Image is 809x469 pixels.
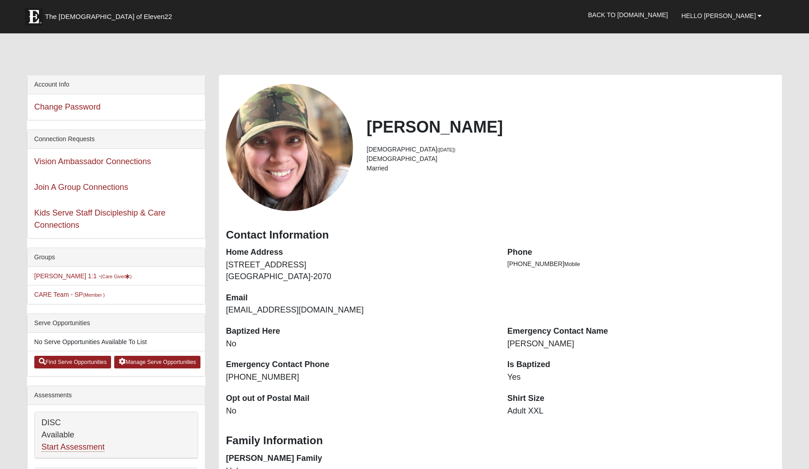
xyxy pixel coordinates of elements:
dd: No [226,338,493,350]
small: (Member ) [83,292,105,298]
dt: [PERSON_NAME] Family [226,453,493,464]
small: (Care Giver ) [101,274,132,279]
div: Assessments [28,386,205,405]
dd: [PHONE_NUMBER] [226,372,493,383]
a: The [DEMOGRAPHIC_DATA] of Eleven22 [20,3,201,26]
a: View Fullsize Photo [226,84,353,211]
div: Connection Requests [28,130,205,149]
dd: Yes [507,372,775,383]
a: Hello [PERSON_NAME] [674,5,768,27]
li: [DEMOGRAPHIC_DATA] [367,145,775,154]
img: Eleven22 logo [25,8,43,26]
span: Hello [PERSON_NAME] [681,12,756,19]
dt: Phone [507,247,775,258]
li: Married [367,164,775,173]
dt: Emergency Contact Phone [226,359,493,371]
a: Find Serve Opportunities [34,356,112,368]
dt: Baptized Here [226,326,493,337]
dt: Shirt Size [507,393,775,405]
dt: Emergency Contact Name [507,326,775,337]
a: Join A Group Connections [34,183,128,192]
div: Serve Opportunities [28,314,205,333]
a: Change Password [34,102,101,111]
dd: [STREET_ADDRESS] [GEOGRAPHIC_DATA]-2070 [226,259,493,282]
a: Manage Serve Opportunities [114,356,200,368]
li: [DEMOGRAPHIC_DATA] [367,154,775,164]
li: No Serve Opportunities Available To List [28,333,205,351]
dd: No [226,405,493,417]
span: The [DEMOGRAPHIC_DATA] of Eleven22 [45,12,172,21]
small: ([DATE]) [437,147,456,152]
div: Account Info [28,75,205,94]
dt: Is Baptized [507,359,775,371]
a: Kids Serve Staff Discipleship & Care Connections [34,208,166,230]
h2: [PERSON_NAME] [367,117,775,137]
li: [PHONE_NUMBER] [507,259,775,269]
a: Vision Ambassador Connections [34,157,151,166]
a: CARE Team - SP(Member ) [34,291,105,298]
h3: Family Information [226,434,775,447]
dd: [PERSON_NAME] [507,338,775,350]
a: Back to [DOMAIN_NAME] [581,4,675,26]
div: Groups [28,248,205,267]
dt: Home Address [226,247,493,258]
dt: Opt out of Postal Mail [226,393,493,405]
div: DISC Available [35,412,198,458]
dd: [EMAIL_ADDRESS][DOMAIN_NAME] [226,304,493,316]
h3: Contact Information [226,229,775,242]
a: [PERSON_NAME] 1:1 -(Care Giver) [34,272,132,280]
dd: Adult XXL [507,405,775,417]
span: Mobile [564,261,580,267]
a: Start Assessment [42,442,105,452]
dt: Email [226,292,493,304]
